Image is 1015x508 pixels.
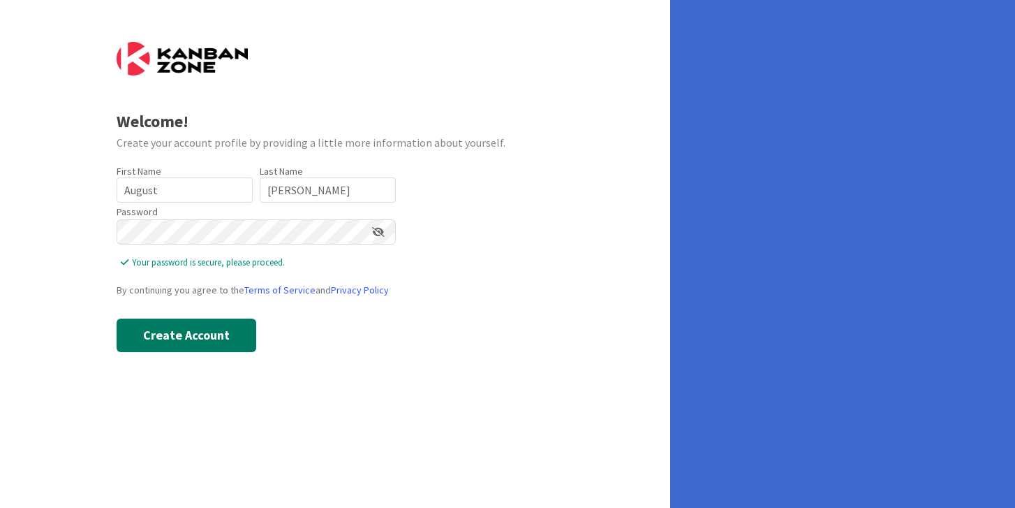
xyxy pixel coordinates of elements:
label: Password [117,205,158,219]
label: First Name [117,165,161,177]
div: By continuing you agree to the and [117,283,554,298]
a: Privacy Policy [331,284,389,296]
button: Create Account [117,319,256,352]
label: Last Name [260,165,303,177]
a: Terms of Service [244,284,316,296]
img: Kanban Zone [117,42,248,75]
span: Your password is secure, please proceed. [121,256,396,270]
div: Create your account profile by providing a little more information about yourself. [117,134,554,151]
div: Welcome! [117,109,554,134]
